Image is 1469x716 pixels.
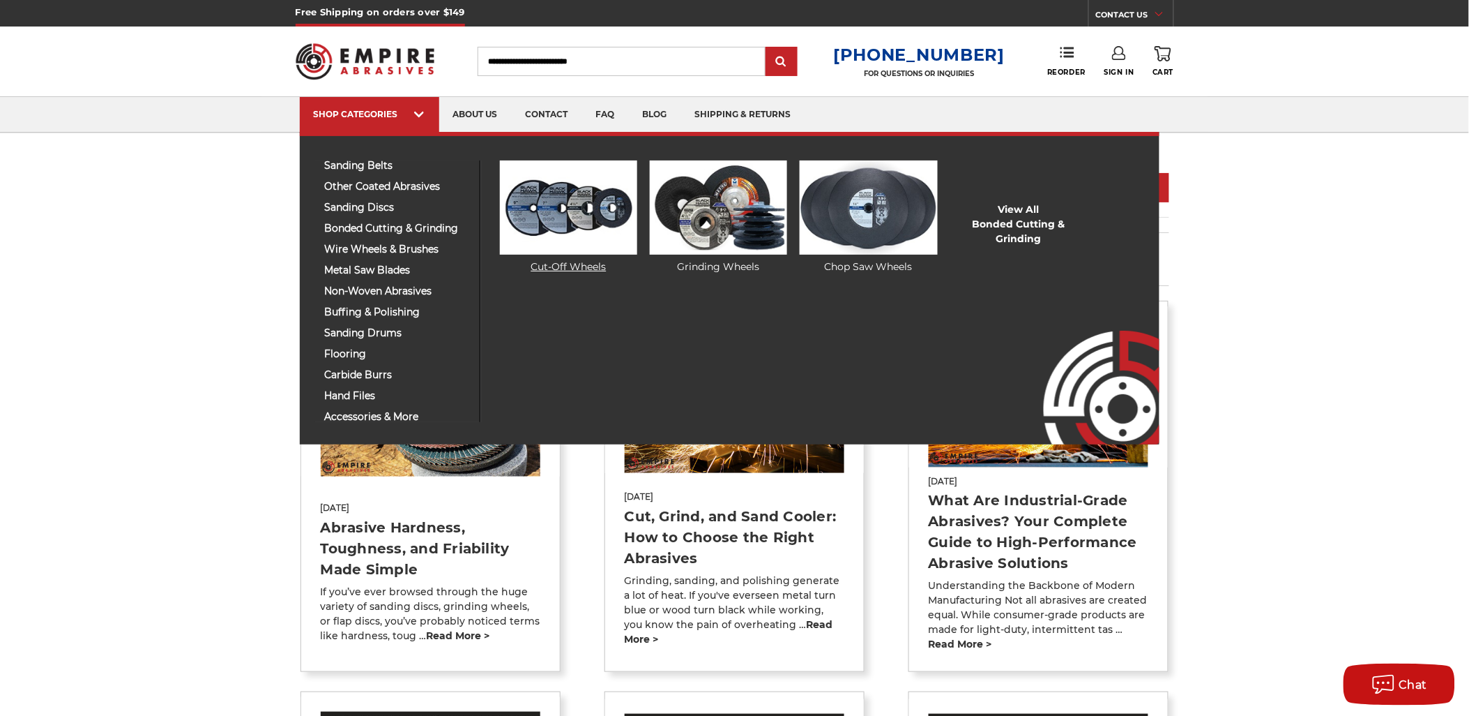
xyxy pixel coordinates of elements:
a: CONTACT US [1096,7,1173,27]
a: Grinding Wheels [650,161,787,274]
span: Sign In [1104,68,1134,77]
a: read more > [929,638,992,650]
span: metal saw blades [325,265,469,276]
a: Cut, Grind, and Sand Cooler: How to Choose the Right Abrasives [625,508,837,567]
img: Grinding Wheels [650,161,787,255]
span: sanding discs [325,202,469,213]
span: bonded cutting & grinding [325,223,469,234]
div: SHOP CATEGORIES [314,109,425,119]
img: Empire Abrasives Logo Image [1019,290,1159,445]
a: Cut-Off Wheels [500,161,637,274]
a: blog [629,97,681,133]
span: [DATE] [625,491,845,503]
button: Chat [1344,664,1455,706]
span: carbide burrs [325,370,469,380]
span: flooring [325,349,469,359]
span: buffing & polishing [325,307,469,318]
a: What Are Industrial-Grade Abrasives? Your Complete Guide to High-Performance Abrasive Solutions [929,492,1137,572]
span: Cart [1152,68,1173,77]
a: read more > [427,629,490,642]
p: Understanding the Backbone of Modern Manufacturing Not all abrasives are created equal. While con... [929,579,1149,652]
span: non-woven abrasives [325,286,469,297]
a: Chop Saw Wheels [800,161,937,274]
a: read more > [625,618,833,646]
a: shipping & returns [681,97,805,133]
span: Reorder [1047,68,1086,77]
a: View AllBonded Cutting & Grinding [950,202,1087,246]
span: sanding belts [325,161,469,171]
img: Empire Abrasives [296,34,435,89]
span: Chat [1399,678,1428,692]
img: Cut-Off Wheels [500,161,637,255]
a: [PHONE_NUMBER] [833,45,1005,65]
p: Grinding, sanding, and polishing generate a lot of heat. If you've everseen metal turn blue or wo... [625,574,845,647]
a: contact [512,97,582,133]
span: accessories & more [325,412,469,422]
span: sanding drums [325,328,469,338]
span: other coated abrasives [325,181,469,192]
a: Reorder [1047,46,1086,76]
span: [DATE] [929,475,1149,488]
span: [DATE] [321,502,541,514]
p: If you’ve ever browsed through the huge variety of sanding discs, grinding wheels, or flap discs,... [321,585,541,643]
span: wire wheels & brushes [325,244,469,255]
input: Submit [768,48,796,76]
p: FOR QUESTIONS OR INQUIRIES [833,69,1005,78]
img: Chop Saw Wheels [800,161,937,255]
a: Cart [1152,46,1173,77]
span: hand files [325,391,469,401]
a: faq [582,97,629,133]
a: about us [439,97,512,133]
a: Abrasive Hardness, Toughness, and Friability Made Simple [321,519,510,578]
